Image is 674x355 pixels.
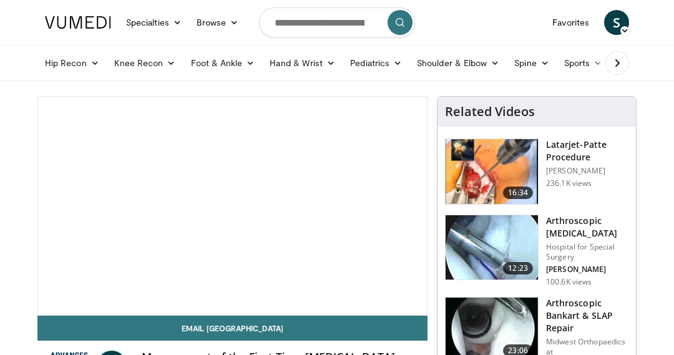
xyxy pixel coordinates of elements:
[546,265,628,275] p: [PERSON_NAME]
[189,10,247,35] a: Browse
[37,51,107,75] a: Hip Recon
[446,215,538,280] img: 10039_3.png.150x105_q85_crop-smart_upscale.jpg
[445,215,628,287] a: 12:23 Arthroscopic [MEDICAL_DATA] Hospital for Special Surgery [PERSON_NAME] 100.6K views
[546,215,628,240] h3: Arthroscopic [MEDICAL_DATA]
[446,139,538,204] img: 617583_3.png.150x105_q85_crop-smart_upscale.jpg
[557,51,610,75] a: Sports
[183,51,263,75] a: Foot & Ankle
[107,51,183,75] a: Knee Recon
[546,277,592,287] p: 100.6K views
[445,139,628,205] a: 16:34 Latarjet-Patte Procedure [PERSON_NAME] 236.1K views
[546,178,592,188] p: 236.1K views
[37,316,427,341] a: Email [GEOGRAPHIC_DATA]
[259,7,415,37] input: Search topics, interventions
[503,187,533,199] span: 16:34
[343,51,409,75] a: Pediatrics
[546,297,628,334] h3: Arthroscopic Bankart & SLAP Repair
[503,262,533,275] span: 12:23
[409,51,507,75] a: Shoulder & Elbow
[604,10,629,35] a: S
[545,10,597,35] a: Favorites
[546,166,628,176] p: [PERSON_NAME]
[445,104,535,119] h4: Related Videos
[546,242,628,262] p: Hospital for Special Surgery
[119,10,189,35] a: Specialties
[507,51,556,75] a: Spine
[38,97,427,315] video-js: Video Player
[262,51,343,75] a: Hand & Wrist
[45,16,111,29] img: VuMedi Logo
[546,139,628,163] h3: Latarjet-Patte Procedure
